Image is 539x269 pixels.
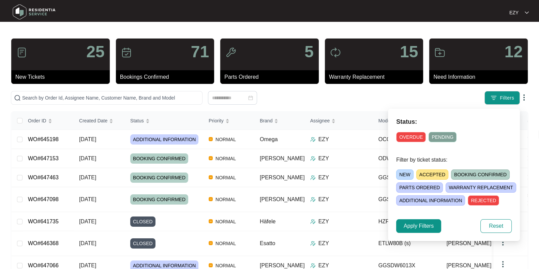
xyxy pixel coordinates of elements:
[213,239,239,248] span: NORMAL
[396,156,512,164] p: Filter by ticket status:
[396,117,512,126] p: Status:
[378,117,391,124] span: Model
[373,130,441,149] td: OCC64TCOM
[15,73,110,81] p: New Tickets
[396,219,441,233] button: Apply Filters
[373,168,441,187] td: GGSDW6013X
[23,112,74,130] th: Order ID
[330,47,341,58] img: icon
[373,149,441,168] td: ODWF6014X
[10,2,58,22] img: residentia service logo
[433,73,528,81] p: Need Information
[318,218,329,226] p: EZY
[429,132,456,142] span: PENDING
[120,73,214,81] p: Bookings Confirmed
[79,175,96,180] span: [DATE]
[209,219,213,223] img: Vercel Logo
[329,73,423,81] p: Warranty Replacement
[121,47,132,58] img: icon
[404,222,434,230] span: Apply Filters
[79,155,96,161] span: [DATE]
[130,117,144,124] span: Status
[480,219,512,233] button: Reset
[310,137,316,142] img: Assigner Icon
[490,94,497,101] img: filter icon
[260,263,305,268] span: [PERSON_NAME]
[213,154,239,163] span: NORMAL
[130,238,155,249] span: CLOSED
[305,112,373,130] th: Assignee
[203,112,254,130] th: Priority
[318,154,329,163] p: EZY
[22,94,199,102] input: Search by Order Id, Assignee Name, Customer Name, Brand and Model
[396,195,465,206] span: ADDITIONAL INFORMATION
[310,117,330,124] span: Assignee
[373,231,441,256] td: ETLW80B (s)
[28,219,59,224] a: WO#641735
[213,135,239,144] span: NORMAL
[318,135,329,144] p: EZY
[209,156,213,160] img: Vercel Logo
[28,175,59,180] a: WO#647463
[310,156,316,161] img: Assigner Icon
[224,73,319,81] p: Parts Ordered
[130,194,188,205] span: BOOKING CONFIRMED
[484,91,520,105] button: filter iconFilters
[209,197,213,201] img: Vercel Logo
[499,260,507,268] img: dropdown arrow
[396,169,414,180] span: NEW
[451,169,510,180] span: BOOKING CONFIRMED
[489,222,503,230] span: Reset
[125,112,203,130] th: Status
[79,117,107,124] span: Created Date
[130,153,188,164] span: BOOKING CONFIRMED
[130,216,155,227] span: CLOSED
[28,155,59,161] a: WO#647153
[191,44,209,60] p: 71
[318,195,329,204] p: EZY
[260,155,305,161] span: [PERSON_NAME]
[505,44,523,60] p: 12
[434,47,445,58] img: icon
[209,263,213,267] img: Vercel Logo
[209,137,213,141] img: Vercel Logo
[260,219,275,224] span: Häfele
[373,212,441,231] td: HZRSO60S (s+co)
[318,174,329,182] p: EZY
[225,47,236,58] img: icon
[260,136,278,142] span: Omega
[213,174,239,182] span: NORMAL
[74,112,125,130] th: Created Date
[520,93,528,102] img: dropdown arrow
[28,240,59,246] a: WO#646368
[254,112,305,130] th: Brand
[28,136,59,142] a: WO#645198
[209,175,213,179] img: Vercel Logo
[79,240,96,246] span: [DATE]
[16,47,27,58] img: icon
[500,94,514,102] span: Filters
[79,196,96,202] span: [DATE]
[28,263,59,268] a: WO#647066
[86,44,104,60] p: 25
[446,182,516,193] span: WARRANTY REPLACEMENT
[79,219,96,224] span: [DATE]
[447,239,492,248] span: [PERSON_NAME]
[373,112,441,130] th: Model
[499,238,507,246] img: dropdown arrow
[310,219,316,224] img: Assigner Icon
[400,44,418,60] p: 15
[213,218,239,226] span: NORMAL
[14,94,21,101] img: search-icon
[260,240,275,246] span: Esatto
[79,263,96,268] span: [DATE]
[130,134,198,145] span: ADDITIONAL INFORMATION
[304,44,314,60] p: 5
[396,182,443,193] span: PARTS ORDERED
[79,136,96,142] span: [DATE]
[310,175,316,180] img: Assigner Icon
[373,187,441,212] td: GGSUC908S.1
[130,173,188,183] span: BOOKING CONFIRMED
[416,169,448,180] span: ACCEPTED
[310,197,316,202] img: Assigner Icon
